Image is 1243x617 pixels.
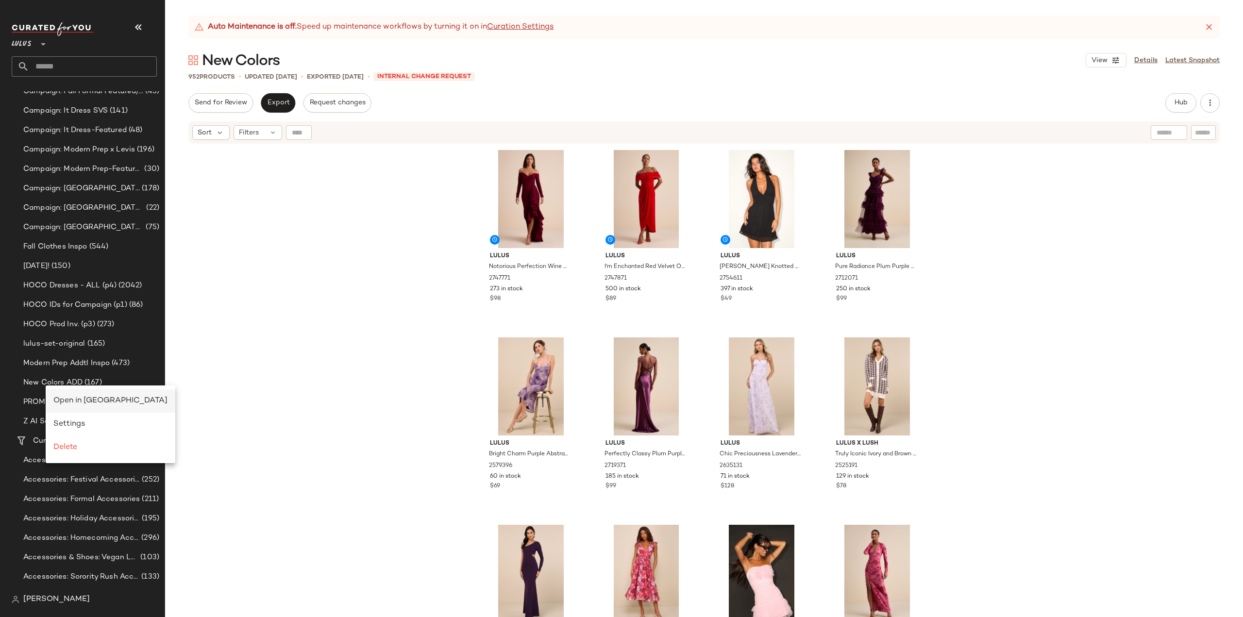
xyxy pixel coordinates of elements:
span: Fall Clothes Inspo [23,241,87,252]
span: Accessories: Holiday Accessories [23,513,140,524]
span: Notorious Perfection Wine Off-the-Shoulder Ruffled Maxi Dress [489,263,571,271]
span: (178) [140,183,159,194]
span: 2712071 [835,274,858,283]
span: Send for Review [194,99,247,107]
img: 12536221_2635131.jpg [713,337,810,435]
span: 2635131 [720,462,742,470]
button: Hub [1165,93,1196,113]
span: (2042) [117,280,142,291]
span: (86) [127,300,143,311]
span: Open in [GEOGRAPHIC_DATA] [53,397,168,405]
span: Settings [53,420,85,428]
img: 2712071_02_front_2025-08-05.jpg [828,150,926,248]
span: 129 in stock [836,472,869,481]
span: Lulus [605,439,688,448]
span: (43) [143,86,159,97]
span: New Colors [202,51,280,71]
button: Request changes [303,93,371,113]
span: Campaign: Modern Prep x Levis [23,144,135,155]
button: Export [261,93,295,113]
span: (195) [140,513,159,524]
span: • [239,72,241,82]
span: $89 [605,295,616,303]
span: $78 [836,482,846,491]
span: Chic Preciousness Lavender Floral Organza Bustier Maxi Dress [720,450,802,459]
img: 2719371_02_front_2025-08-19.jpg [598,337,695,435]
span: 500 in stock [605,285,641,294]
span: (103) [138,552,159,563]
span: 71 in stock [721,472,750,481]
span: 2719371 [605,462,626,470]
img: 2747871_02_front_2025-09-30.jpg [598,150,695,248]
span: 952 [188,74,200,81]
span: PROMO: Wedding Guest/Cocktail/Formal [23,397,134,408]
img: 12521961_2579396.jpg [482,337,580,435]
div: Products [188,72,235,82]
span: Request changes [309,99,366,107]
span: 2754611 [720,274,742,283]
span: Lulus [721,252,803,261]
span: (273) [95,319,115,330]
span: (150) [50,261,70,272]
span: Campaign: Modern Prep-Featured [23,164,142,175]
p: updated [DATE] [245,72,297,82]
span: Accessories: Homecoming Accessories [23,533,139,544]
span: Lulus X Lush [836,439,918,448]
span: (141) [108,105,128,117]
span: Sort [198,128,212,138]
span: INTERNAL CHANGE REQUEST [373,72,475,81]
span: Campaign: [GEOGRAPHIC_DATA]-SVS [23,222,144,233]
span: Campaign: Fall Formal Featured/Styled [23,86,143,97]
span: 185 in stock [605,472,639,481]
span: 273 in stock [490,285,523,294]
img: 12259341_2525191.jpg [828,337,926,435]
span: Lulus [836,252,918,261]
a: Curation Settings [487,21,554,33]
span: Accessories: Festival Accessories [23,474,140,485]
span: [PERSON_NAME] Knotted Halter Mini Dress [720,263,802,271]
span: Accessories & Shoes: Vegan Leather [23,552,138,563]
span: lulus-set-original [23,338,85,350]
span: 2747871 [605,274,627,283]
span: 397 in stock [721,285,753,294]
span: (211) [140,494,159,505]
span: Hub [1174,99,1188,107]
span: 60 in stock [490,472,521,481]
span: (30) [142,164,159,175]
span: • [301,72,303,82]
img: 2754611_01_hero_2025-09-30.jpg [713,150,810,248]
button: View [1086,53,1126,67]
span: (167) [83,377,102,388]
span: Lulus [721,439,803,448]
a: Details [1134,55,1158,66]
span: (196) [135,144,154,155]
span: $49 [721,295,732,303]
span: [DATE]! [23,261,50,272]
span: Bright Charm Purple Abstract Print Chiffon Slip Midi Dress [489,450,571,459]
span: Filters [239,128,259,138]
span: 250 in stock [836,285,871,294]
span: $128 [721,482,734,491]
span: (22) [144,202,159,214]
span: Campaign: [GEOGRAPHIC_DATA] Best Sellers [23,183,140,194]
span: $98 [490,295,501,303]
img: 2747771_02_front_2025-10-01.jpg [482,150,580,248]
span: [PERSON_NAME] [23,594,90,605]
span: HOCO IDs for Campaign (p1) [23,300,127,311]
p: Exported [DATE] [307,72,364,82]
span: (133) [139,571,159,583]
span: (544) [87,241,109,252]
strong: Auto Maintenance is off. [208,21,297,33]
span: $99 [605,482,616,491]
a: Latest Snapshot [1165,55,1220,66]
span: • [368,72,370,82]
span: Perfectly Classy Plum Purple Satin Strappy Maxi Dress [605,450,687,459]
span: $99 [836,295,847,303]
img: cfy_white_logo.C9jOOHJF.svg [12,22,94,36]
span: Campaign: It Dress-Featured [23,125,127,136]
img: svg%3e [188,55,198,65]
span: (165) [85,338,105,350]
span: (473) [110,358,130,369]
span: (48) [127,125,143,136]
span: Accessories: Fall Accessories [23,455,128,466]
